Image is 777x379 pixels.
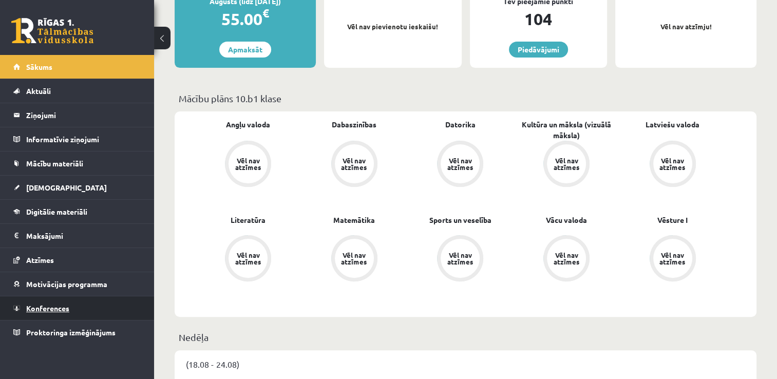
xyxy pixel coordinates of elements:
[11,18,93,44] a: Rīgas 1. Tālmācības vidusskola
[26,304,69,313] span: Konferences
[514,235,620,283] a: Vēl nav atzīmes
[26,207,87,216] span: Digitālie materiāli
[13,200,141,223] a: Digitālie materiāli
[552,157,581,170] div: Vēl nav atzīmes
[13,320,141,344] a: Proktoringa izmēģinājums
[546,215,587,225] a: Vācu valoda
[619,235,726,283] a: Vēl nav atzīmes
[13,151,141,175] a: Mācību materiāli
[301,235,408,283] a: Vēl nav atzīmes
[195,141,301,189] a: Vēl nav atzīmes
[552,252,581,265] div: Vēl nav atzīmes
[26,328,116,337] span: Proktoringa izmēģinājums
[446,157,475,170] div: Vēl nav atzīmes
[262,6,269,21] span: €
[26,86,51,96] span: Aktuāli
[340,252,369,265] div: Vēl nav atzīmes
[234,157,262,170] div: Vēl nav atzīmes
[658,157,687,170] div: Vēl nav atzīmes
[234,252,262,265] div: Vēl nav atzīmes
[13,224,141,248] a: Maksājumi
[407,235,514,283] a: Vēl nav atzīmes
[26,62,52,71] span: Sākums
[301,141,408,189] a: Vēl nav atzīmes
[445,119,476,130] a: Datorika
[657,215,688,225] a: Vēsture I
[26,224,141,248] legend: Maksājumi
[26,183,107,192] span: [DEMOGRAPHIC_DATA]
[646,119,699,130] a: Latviešu valoda
[446,252,475,265] div: Vēl nav atzīmes
[509,42,568,58] a: Piedāvājumi
[514,141,620,189] a: Vēl nav atzīmes
[26,103,141,127] legend: Ziņojumi
[13,103,141,127] a: Ziņojumi
[13,272,141,296] a: Motivācijas programma
[13,296,141,320] a: Konferences
[619,141,726,189] a: Vēl nav atzīmes
[333,215,375,225] a: Matemātika
[231,215,266,225] a: Literatūra
[26,127,141,151] legend: Informatīvie ziņojumi
[219,42,271,58] a: Apmaksāt
[514,119,620,141] a: Kultūra un māksla (vizuālā māksla)
[407,141,514,189] a: Vēl nav atzīmes
[13,248,141,272] a: Atzīmes
[340,157,369,170] div: Vēl nav atzīmes
[195,235,301,283] a: Vēl nav atzīmes
[332,119,376,130] a: Dabaszinības
[175,350,756,378] div: (18.08 - 24.08)
[226,119,270,130] a: Angļu valoda
[13,127,141,151] a: Informatīvie ziņojumi
[329,22,456,32] p: Vēl nav pievienotu ieskaišu!
[13,55,141,79] a: Sākums
[13,176,141,199] a: [DEMOGRAPHIC_DATA]
[179,91,752,105] p: Mācību plāns 10.b1 klase
[620,22,751,32] p: Vēl nav atzīmju!
[26,279,107,289] span: Motivācijas programma
[179,330,752,344] p: Nedēļa
[470,7,607,31] div: 104
[13,79,141,103] a: Aktuāli
[26,255,54,264] span: Atzīmes
[26,159,83,168] span: Mācību materiāli
[175,7,316,31] div: 55.00
[429,215,491,225] a: Sports un veselība
[658,252,687,265] div: Vēl nav atzīmes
